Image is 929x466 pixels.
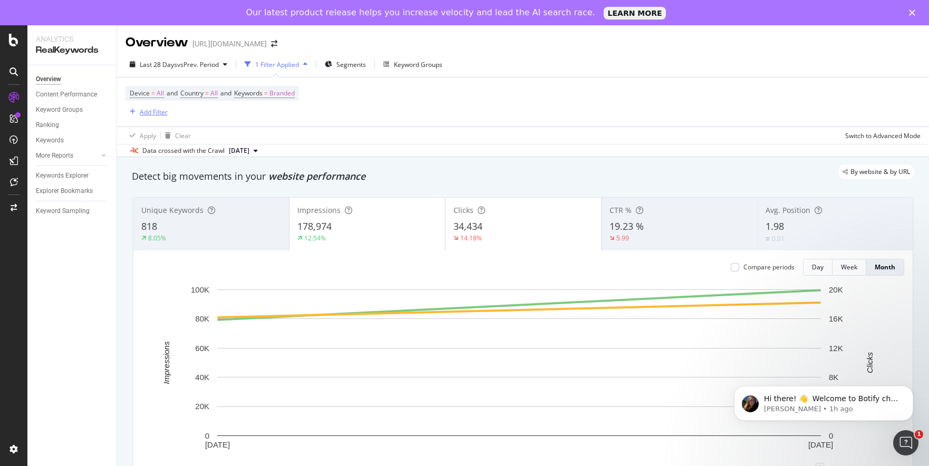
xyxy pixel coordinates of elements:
span: 178,974 [297,220,332,232]
span: Avg. Position [766,205,810,215]
button: Apply [125,127,156,144]
div: Keyword Groups [36,104,83,115]
div: Content Performance [36,89,97,100]
button: Add Filter [125,105,168,118]
span: By website & by URL [850,169,910,175]
div: Apply [140,131,156,140]
text: [DATE] [205,440,230,449]
div: Our latest product release helps you increase velocity and lead the AI search race. [246,7,595,18]
span: Country [180,89,204,98]
iframe: Intercom live chat [893,430,918,455]
button: Switch to Advanced Mode [841,127,921,144]
div: Explorer Bookmarks [36,186,93,197]
div: 1 Filter Applied [255,60,299,69]
text: 100K [191,285,209,294]
text: 80K [195,314,209,323]
span: and [220,89,231,98]
button: [DATE] [225,144,262,157]
span: CTR % [609,205,632,215]
div: Keyword Groups [394,60,442,69]
div: More Reports [36,150,73,161]
a: Overview [36,74,109,85]
text: 40K [195,373,209,382]
span: 2025 Aug. 9th [229,146,249,156]
span: Unique Keywords [141,205,204,215]
div: Week [841,263,857,271]
a: Ranking [36,120,109,131]
span: Clicks [453,205,473,215]
div: Ranking [36,120,59,131]
div: Add Filter [140,108,168,116]
iframe: Intercom notifications message [718,364,929,438]
span: vs Prev. Period [177,60,219,69]
span: 19.23 % [609,220,644,232]
button: Week [833,259,866,276]
text: [DATE] [808,440,833,449]
span: Segments [336,60,366,69]
span: Impressions [297,205,341,215]
button: Clear [161,127,191,144]
span: 818 [141,220,157,232]
button: Last 28 DaysvsPrev. Period [125,56,231,73]
span: Device [130,89,150,98]
div: Data crossed with the Crawl [142,146,225,156]
span: 34,434 [453,220,482,232]
div: 5.99 [616,234,629,242]
div: arrow-right-arrow-left [271,40,277,47]
span: = [205,89,209,98]
span: Branded [269,86,295,101]
div: Keyword Sampling [36,206,90,217]
span: 1.98 [766,220,784,232]
span: Last 28 Days [140,60,177,69]
text: Impressions [162,341,171,384]
div: 0.01 [772,234,785,243]
text: Clicks [865,352,874,373]
div: Keywords Explorer [36,170,89,181]
a: More Reports [36,150,99,161]
text: 20K [829,285,843,294]
text: 20K [195,402,209,411]
div: Close [909,9,920,16]
a: Content Performance [36,89,109,100]
img: Equal [766,237,770,240]
div: RealKeywords [36,44,108,56]
text: 12K [829,344,843,353]
a: Keywords [36,135,109,146]
a: Keyword Groups [36,104,109,115]
text: 0 [205,431,209,440]
span: = [151,89,155,98]
span: = [264,89,268,98]
div: Analytics [36,34,108,44]
div: Day [812,263,824,271]
div: 12.54% [304,234,326,242]
span: 1 [915,430,923,439]
div: Overview [36,74,61,85]
button: Month [866,259,904,276]
div: 14.18% [460,234,482,242]
text: 16K [829,314,843,323]
button: Day [803,259,833,276]
div: legacy label [838,164,914,179]
div: Month [875,263,895,271]
button: Keyword Groups [379,56,447,73]
div: Overview [125,34,188,52]
button: Segments [321,56,370,73]
div: Keywords [36,135,64,146]
span: All [210,86,218,101]
a: LEARN MORE [604,7,666,20]
a: Keywords Explorer [36,170,109,181]
div: Clear [175,131,191,140]
div: Switch to Advanced Mode [845,131,921,140]
text: 60K [195,344,209,353]
span: and [167,89,178,98]
span: Keywords [234,89,263,98]
button: 1 Filter Applied [240,56,312,73]
a: Keyword Sampling [36,206,109,217]
a: Explorer Bookmarks [36,186,109,197]
div: 8.05% [148,234,166,242]
span: All [157,86,164,101]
